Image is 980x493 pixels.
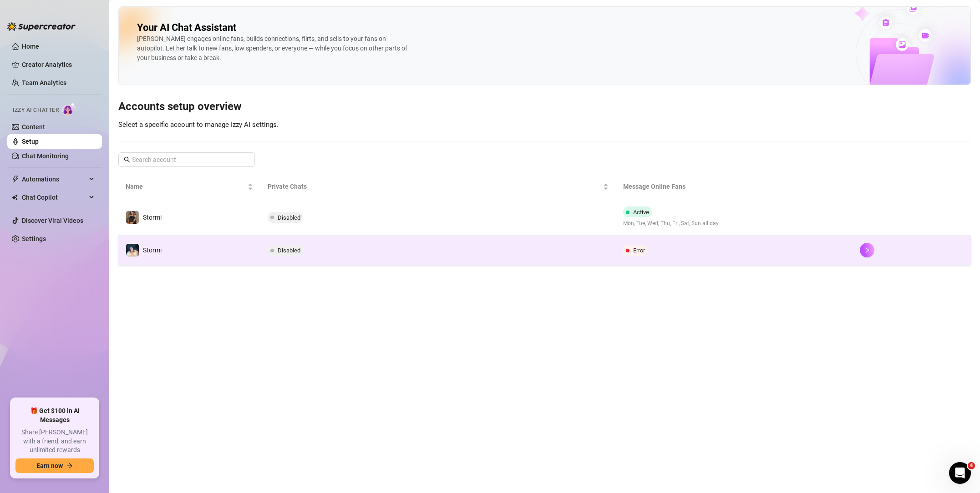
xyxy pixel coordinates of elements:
[633,209,649,216] span: Active
[137,34,410,63] div: [PERSON_NAME] engages online fans, builds connections, flirts, and sells to your fans on autopilo...
[137,21,236,34] h2: Your AI Chat Assistant
[22,43,39,50] a: Home
[118,121,279,129] span: Select a specific account to manage Izzy AI settings.
[13,106,59,115] span: Izzy AI Chatter
[36,462,63,469] span: Earn now
[616,174,853,199] th: Message Online Fans
[15,458,94,473] button: Earn nowarrow-right
[22,152,69,160] a: Chat Monitoring
[864,247,870,253] span: right
[143,214,162,221] span: Stormi
[968,462,975,469] span: 4
[7,22,76,31] img: logo-BBDzfeDw.svg
[22,190,86,205] span: Chat Copilot
[15,407,94,424] span: 🎁 Get $100 in AI Messages
[126,181,246,191] span: Name
[22,217,83,224] a: Discover Viral Videos
[633,247,645,254] span: Error
[260,174,615,199] th: Private Chats
[278,214,300,221] span: Disabled
[132,155,242,165] input: Search account
[143,246,162,254] span: Stormi
[22,172,86,186] span: Automations
[22,57,95,72] a: Creator Analytics
[22,123,45,131] a: Content
[126,244,139,257] img: Stormi
[126,211,139,224] img: Stormi
[22,235,46,242] a: Settings
[268,181,601,191] span: Private Chats
[12,194,18,201] img: Chat Copilot
[118,174,260,199] th: Name
[860,243,874,257] button: right
[15,428,94,455] span: Share [PERSON_NAME] with a friend, and earn unlimited rewards
[22,138,39,145] a: Setup
[124,156,130,163] span: search
[62,102,76,116] img: AI Chatter
[118,100,971,114] h3: Accounts setup overview
[623,219,719,228] span: Mon, Tue, Wed, Thu, Fri, Sat, Sun all day
[278,247,300,254] span: Disabled
[22,79,66,86] a: Team Analytics
[949,462,971,484] iframe: Intercom live chat
[66,463,73,469] span: arrow-right
[12,176,19,183] span: thunderbolt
